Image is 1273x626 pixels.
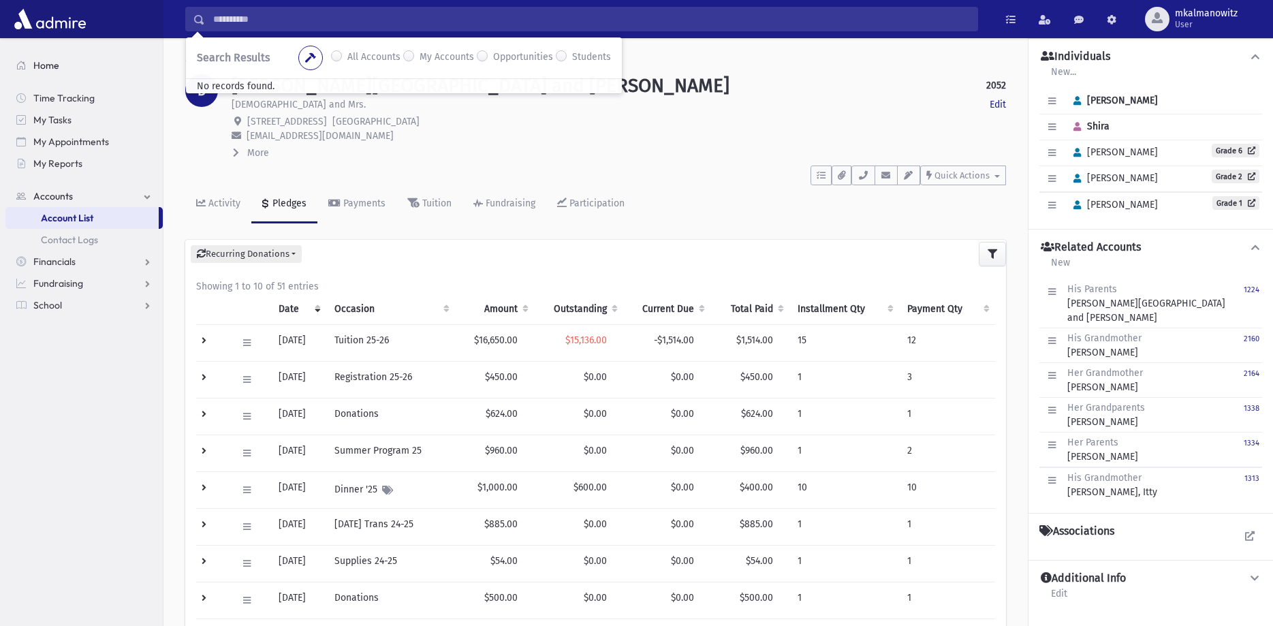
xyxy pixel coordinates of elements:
div: Tuition [420,198,452,209]
span: $0.00 [584,445,607,456]
a: 2160 [1244,331,1259,360]
th: Total Paid: activate to sort column ascending [710,294,789,325]
td: [DATE] [270,545,326,582]
th: Payment Qty: activate to sort column ascending [899,294,995,325]
td: 1 [789,508,900,545]
td: [DATE] [270,398,326,435]
td: [DATE] Trans 24-25 [326,508,455,545]
label: Opportunities [493,50,553,66]
a: Accounts [185,56,235,67]
td: 1 [899,582,995,619]
h4: Associations [1039,525,1114,538]
h4: Additional Info [1041,572,1126,586]
span: $0.00 [671,592,694,604]
a: Tuition [396,185,462,223]
a: Pledges [251,185,317,223]
button: Additional Info [1039,572,1262,586]
span: His Parents [1067,283,1117,295]
td: [DATE] [270,324,326,361]
td: 1 [789,545,900,582]
span: $600.00 [573,482,607,493]
a: New... [1050,64,1077,89]
span: Time Tracking [33,92,95,104]
a: Activity [185,185,251,223]
td: $450.00 [455,361,534,398]
a: Time Tracking [5,87,163,109]
a: My Reports [5,153,163,174]
span: [STREET_ADDRESS] [247,116,327,127]
td: $54.00 [455,545,534,582]
span: His Grandmother [1067,472,1142,484]
th: Date: activate to sort column ascending [270,294,326,325]
td: 1 [899,545,995,582]
span: Home [33,59,59,72]
span: Fundraising [33,277,83,289]
div: [PERSON_NAME] [1067,435,1138,464]
a: Account List [5,207,159,229]
button: Quick Actions [920,166,1006,185]
label: Students [572,50,611,66]
span: My Reports [33,157,82,170]
td: $624.00 [455,398,534,435]
span: No records found. [186,69,285,103]
span: User [1175,19,1238,30]
a: Contact Logs [5,229,163,251]
a: Grade 6 [1212,144,1259,157]
td: [DATE] [270,582,326,619]
td: 10 [899,471,995,508]
a: Fundraising [462,185,546,223]
a: 1338 [1244,401,1259,429]
td: $960.00 [455,435,534,471]
button: More [232,146,270,160]
a: Edit [1050,586,1068,610]
small: 1338 [1244,404,1259,413]
span: $0.00 [671,445,694,456]
span: [PERSON_NAME] [1067,146,1158,158]
small: 1313 [1244,474,1259,483]
td: $16,650.00 [455,324,534,361]
span: $0.00 [584,408,607,420]
a: 1224 [1244,282,1259,325]
td: 3 [899,361,995,398]
span: Her Parents [1067,437,1118,448]
small: 1224 [1244,285,1259,294]
td: 2 [899,435,995,471]
td: Donations [326,582,455,619]
th: Installment Qty: activate to sort column ascending [789,294,900,325]
span: mkalmanowitz [1175,8,1238,19]
a: 2164 [1244,366,1259,394]
a: Edit [990,97,1006,112]
td: Donations [326,398,455,435]
span: His Grandmother [1067,332,1142,344]
span: $15,136.00 [565,334,607,346]
div: [PERSON_NAME] [1067,401,1145,429]
span: [PERSON_NAME] [1067,199,1158,210]
span: $0.00 [671,408,694,420]
div: Payments [341,198,386,209]
a: 1334 [1244,435,1259,464]
th: Amount: activate to sort column ascending [455,294,534,325]
a: Grade 2 [1212,170,1259,183]
strong: 2052 [986,78,1006,93]
span: Contact Logs [41,234,98,246]
span: $1,514.00 [736,334,773,346]
span: My Tasks [33,114,72,126]
td: 10 [789,471,900,508]
td: [DATE] [270,508,326,545]
small: 1334 [1244,439,1259,448]
button: Recurring Donations [191,245,302,263]
span: More [247,147,269,159]
span: $0.00 [671,518,694,530]
td: [DATE] [270,435,326,471]
p: [DEMOGRAPHIC_DATA] and Mrs. [232,97,366,112]
td: 1 [899,508,995,545]
td: 12 [899,324,995,361]
td: Dinner '25 [326,471,455,508]
span: Search Results [197,51,270,64]
td: [DATE] [270,471,326,508]
a: New [1050,255,1071,279]
span: Account List [41,212,93,224]
span: My Appointments [33,136,109,148]
span: Her Grandmother [1067,367,1143,379]
td: $1,000.00 [455,471,534,508]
